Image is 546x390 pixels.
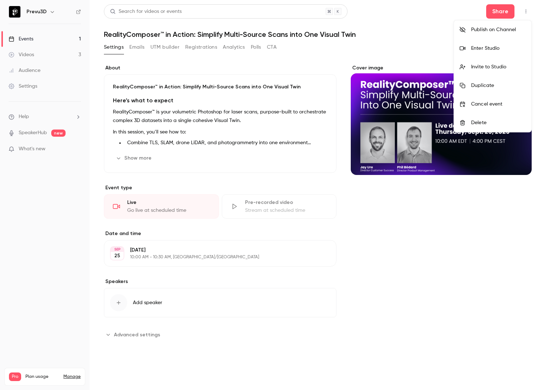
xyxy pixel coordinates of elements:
[471,26,526,33] div: Publish on Channel
[471,82,526,89] div: Duplicate
[471,45,526,52] div: Enter Studio
[471,119,526,126] div: Delete
[471,63,526,70] div: Invite to Studio
[471,101,526,108] div: Cancel event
